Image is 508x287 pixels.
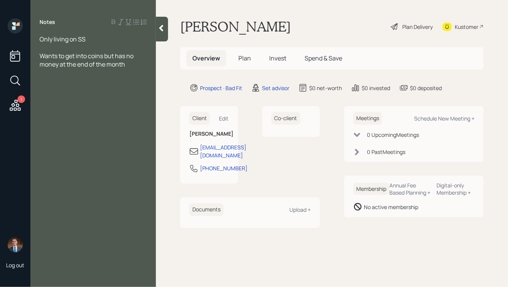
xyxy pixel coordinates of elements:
div: Prospect · Bad Fit [200,84,242,92]
h6: Meetings [353,112,382,125]
div: $0 net-worth [309,84,342,92]
div: Schedule New Meeting + [414,115,475,122]
div: Log out [6,262,24,269]
h6: Co-client [271,112,300,125]
span: Wants to get into coins but has no money at the end of the month [40,52,135,68]
div: Set advisor [262,84,289,92]
div: 0 Past Meeting s [367,148,405,156]
span: Spend & Save [305,54,342,62]
img: hunter_neumayer.jpg [8,237,23,252]
div: [PHONE_NUMBER] [200,164,248,172]
div: Digital-only Membership + [437,182,475,196]
div: Annual Fee Based Planning + [389,182,431,196]
label: Notes [40,18,55,26]
span: Overview [192,54,220,62]
div: [EMAIL_ADDRESS][DOMAIN_NAME] [200,143,246,159]
div: Upload + [289,206,311,213]
span: Only living on SS [40,35,86,43]
h6: Client [189,112,210,125]
div: Kustomer [455,23,478,31]
div: $0 invested [362,84,390,92]
div: 0 Upcoming Meeting s [367,131,419,139]
div: No active membership [364,203,418,211]
span: Plan [238,54,251,62]
h1: [PERSON_NAME] [180,18,291,35]
h6: [PERSON_NAME] [189,131,229,137]
h6: Membership [353,183,389,195]
span: Invest [269,54,286,62]
h6: Documents [189,203,224,216]
div: 1 [17,95,25,103]
div: Edit [219,115,229,122]
div: Plan Delivery [402,23,433,31]
div: $0 deposited [410,84,442,92]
